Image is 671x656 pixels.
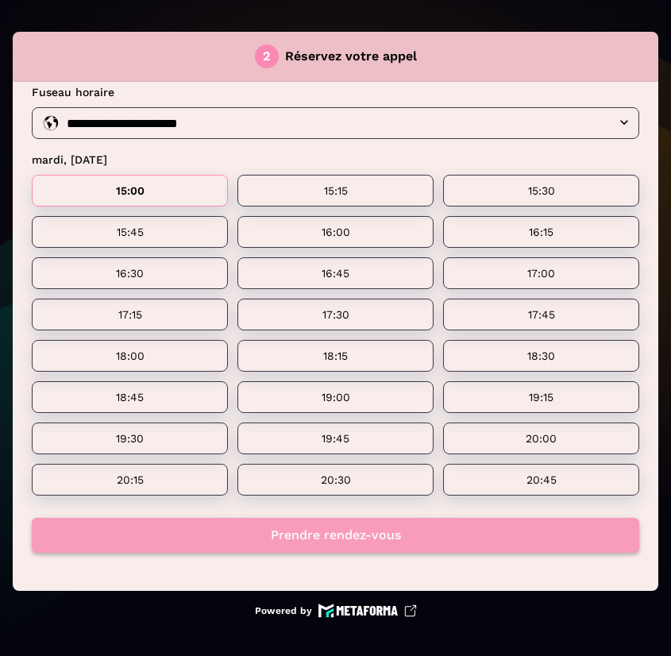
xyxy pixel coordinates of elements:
p: 16:00 [256,226,415,238]
p: 17:15 [51,308,209,321]
button: Prendre rendez-vous [32,518,639,553]
p: 16:15 [462,226,620,238]
p: 20:00 [462,432,620,445]
a: Powered by [255,604,417,618]
p: 20:15 [51,473,209,486]
p: 17:00 [462,267,620,280]
p: 19:00 [256,391,415,403]
p: 18:30 [462,349,620,362]
p: 16:45 [256,267,415,280]
p: 19:15 [462,391,620,403]
p: Powered by [255,604,312,617]
p: mardi, [DATE] [32,152,639,168]
p: 15:00 [51,184,209,197]
p: 15:15 [256,184,415,197]
p: 17:45 [462,308,620,321]
button: Open [615,113,634,132]
p: 20:45 [462,473,620,486]
p: 16:30 [51,267,209,280]
div: 2 [263,50,270,63]
p: Réservez votre appel [285,47,417,66]
p: 15:45 [51,226,209,238]
p: 18:45 [51,391,209,403]
p: 15:30 [462,184,620,197]
p: 18:00 [51,349,209,362]
p: 18:15 [256,349,415,362]
p: Fuseau horaire [32,84,639,101]
p: 19:45 [256,432,415,445]
p: 20:30 [256,473,415,486]
p: 19:30 [51,432,209,445]
p: 17:30 [256,308,415,321]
